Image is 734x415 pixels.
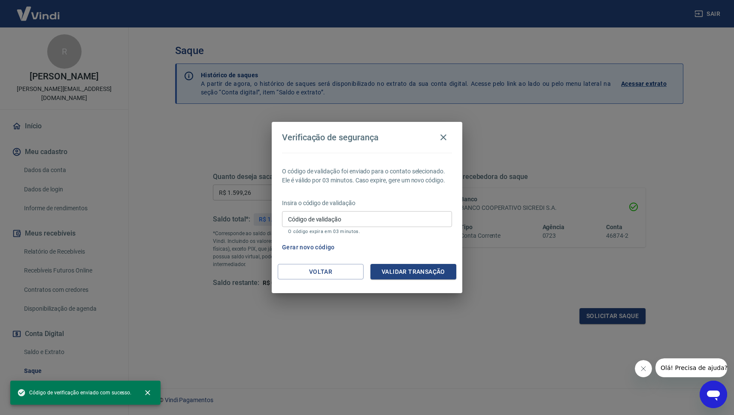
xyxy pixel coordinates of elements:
span: Código de verificação enviado com sucesso. [17,388,131,397]
h4: Verificação de segurança [282,132,379,142]
button: Gerar novo código [279,239,338,255]
iframe: Fechar mensagem [635,360,652,377]
p: Insira o código de validação [282,199,452,208]
p: O código expira em 03 minutos. [288,229,446,234]
iframe: Mensagem da empresa [655,358,727,377]
iframe: Botão para abrir a janela de mensagens [700,381,727,408]
button: Validar transação [370,264,456,280]
p: O código de validação foi enviado para o contato selecionado. Ele é válido por 03 minutos. Caso e... [282,167,452,185]
button: Voltar [278,264,364,280]
button: close [138,383,157,402]
span: Olá! Precisa de ajuda? [5,6,72,13]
